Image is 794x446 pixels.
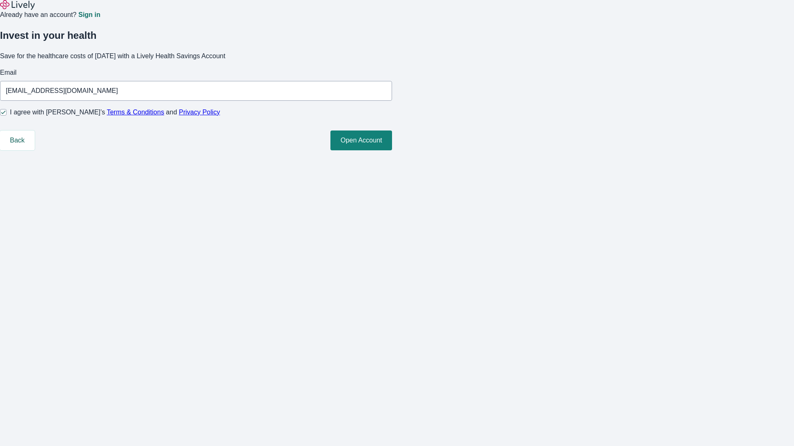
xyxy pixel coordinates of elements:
span: I agree with [PERSON_NAME]’s and [10,107,220,117]
a: Privacy Policy [179,109,220,116]
a: Sign in [78,12,100,18]
button: Open Account [330,130,392,150]
a: Terms & Conditions [107,109,164,116]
